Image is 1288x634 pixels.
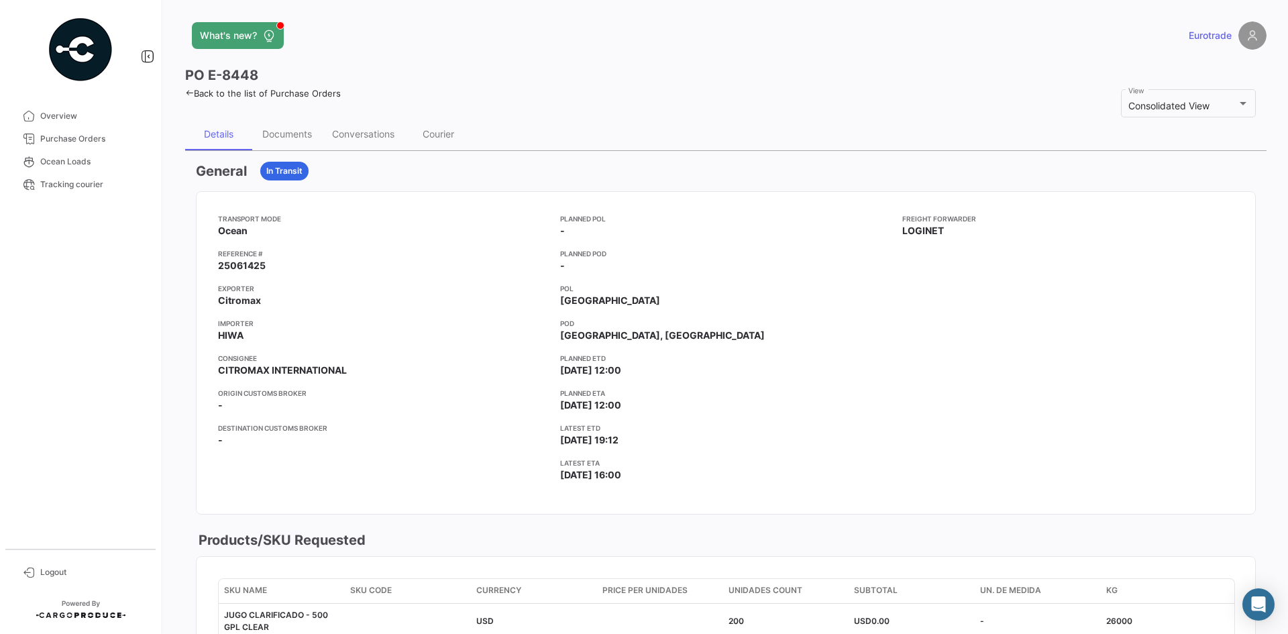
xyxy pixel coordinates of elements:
span: LOGINET [902,224,944,237]
span: 26000 [1106,616,1132,626]
span: - [560,259,565,272]
span: [GEOGRAPHIC_DATA], [GEOGRAPHIC_DATA] [560,329,765,342]
span: - [980,616,984,626]
button: What's new? [192,22,284,49]
app-card-info-title: Planned ETA [560,388,892,399]
span: USD [854,616,871,626]
app-card-info-title: POD [560,318,892,329]
span: 0.00 [871,616,890,626]
div: 200 [729,615,844,627]
span: [DATE] 19:12 [560,433,619,447]
app-card-info-title: Destination Customs Broker [218,423,549,433]
a: Tracking courier [11,173,150,196]
app-card-info-title: Consignee [218,353,549,364]
span: Price per Unidades [602,584,688,596]
span: Consolidated View [1128,100,1210,111]
app-card-info-title: Latest ETA [560,458,892,468]
a: Overview [11,105,150,127]
span: KG [1106,584,1118,596]
app-card-info-title: Reference # [218,248,549,259]
span: Currency [476,584,521,596]
span: What's new? [200,29,257,42]
div: Courier [423,128,454,140]
app-card-info-title: Exporter [218,283,549,294]
span: Purchase Orders [40,133,145,145]
span: In Transit [266,165,303,177]
app-card-info-title: Freight Forwarder [902,213,1234,224]
div: Details [204,128,233,140]
span: SKU Name [224,584,267,596]
span: UN. DE MEDIDA [980,584,1041,596]
span: SKU Code [350,584,392,596]
span: JUGO CLARIFICADO - 500 GPL CLEAR [224,610,328,632]
app-card-info-title: Origin Customs Broker [218,388,549,399]
img: powered-by.png [47,16,114,83]
a: Back to the list of Purchase Orders [185,88,341,99]
span: Eurotrade [1189,29,1232,42]
h3: General [196,162,247,180]
div: Conversations [332,128,394,140]
span: - [218,399,223,412]
span: [DATE] 12:00 [560,364,621,377]
span: Logout [40,566,145,578]
h3: PO E-8448 [185,66,258,85]
span: Ocean [218,224,248,237]
span: USD [476,616,494,626]
app-card-info-title: POL [560,283,892,294]
app-card-info-title: Planned ETD [560,353,892,364]
span: Ocean Loads [40,156,145,168]
span: HIWA [218,329,244,342]
app-card-info-title: Planned POD [560,248,892,259]
datatable-header-cell: SKU Name [219,579,345,603]
div: Documents [262,128,312,140]
h3: Products/SKU Requested [196,531,366,549]
a: Purchase Orders [11,127,150,150]
span: - [218,433,223,447]
app-card-info-title: Planned POL [560,213,892,224]
span: [GEOGRAPHIC_DATA] [560,294,660,307]
span: [DATE] 12:00 [560,399,621,412]
span: Overview [40,110,145,122]
span: 25061425 [218,259,266,272]
span: - [560,224,565,237]
span: Unidades count [729,584,802,596]
span: Tracking courier [40,178,145,191]
img: placeholder-user.png [1238,21,1267,50]
span: Subtotal [854,584,898,596]
datatable-header-cell: Currency [471,579,597,603]
span: [DATE] 16:00 [560,468,621,482]
span: CITROMAX INTERNATIONAL [218,364,347,377]
span: Citromax [218,294,261,307]
div: Abrir Intercom Messenger [1242,588,1275,621]
a: Ocean Loads [11,150,150,173]
app-card-info-title: Importer [218,318,549,329]
app-card-info-title: Transport mode [218,213,549,224]
datatable-header-cell: SKU Code [345,579,471,603]
app-card-info-title: Latest ETD [560,423,892,433]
